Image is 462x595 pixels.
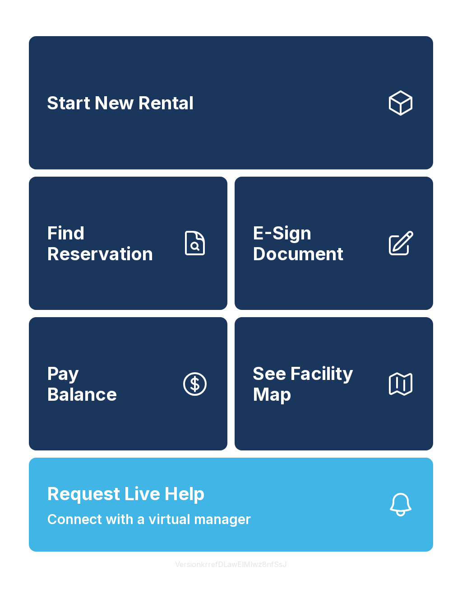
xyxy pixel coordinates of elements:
[29,317,227,450] button: PayBalance
[47,480,205,507] span: Request Live Help
[29,458,433,552] button: Request Live HelpConnect with a virtual manager
[253,363,379,404] span: See Facility Map
[253,223,379,264] span: E-Sign Document
[235,177,433,310] a: E-Sign Document
[235,317,433,450] button: See Facility Map
[29,177,227,310] a: Find Reservation
[47,509,251,529] span: Connect with a virtual manager
[47,363,117,404] span: Pay Balance
[47,223,173,264] span: Find Reservation
[29,36,433,169] a: Start New Rental
[168,552,294,577] button: VersionkrrefDLawElMlwz8nfSsJ
[47,93,194,113] span: Start New Rental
